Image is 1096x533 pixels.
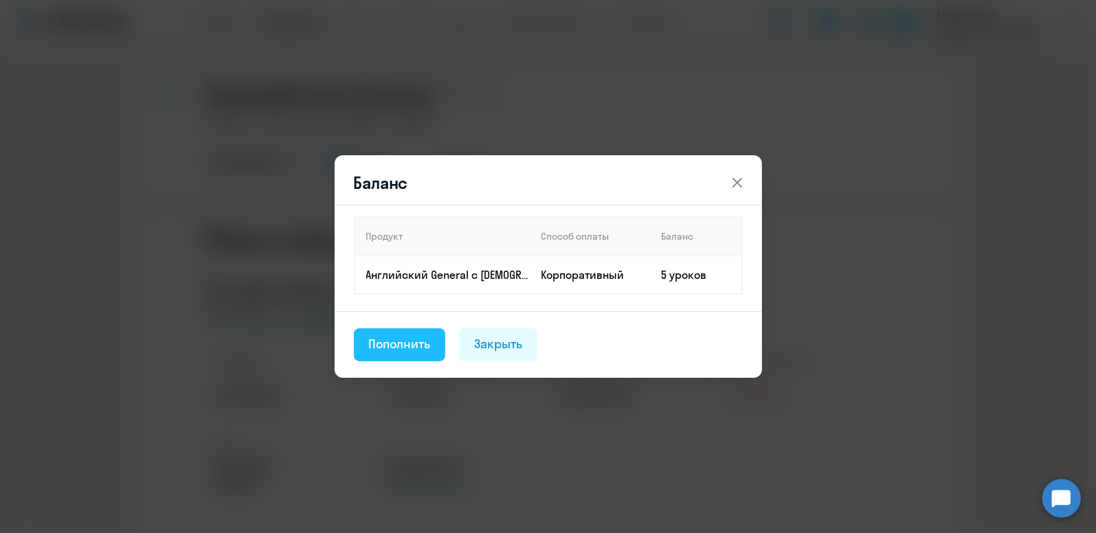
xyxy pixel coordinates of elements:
th: Баланс [651,217,742,256]
th: Продукт [355,217,530,256]
div: Пополнить [369,335,431,353]
header: Баланс [335,172,762,194]
button: Пополнить [354,328,446,361]
p: Английский General с [DEMOGRAPHIC_DATA] преподавателем [366,267,530,282]
td: Корпоративный [530,256,651,294]
button: Закрыть [459,328,537,361]
th: Способ оплаты [530,217,651,256]
div: Закрыть [474,335,522,353]
td: 5 уроков [651,256,742,294]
